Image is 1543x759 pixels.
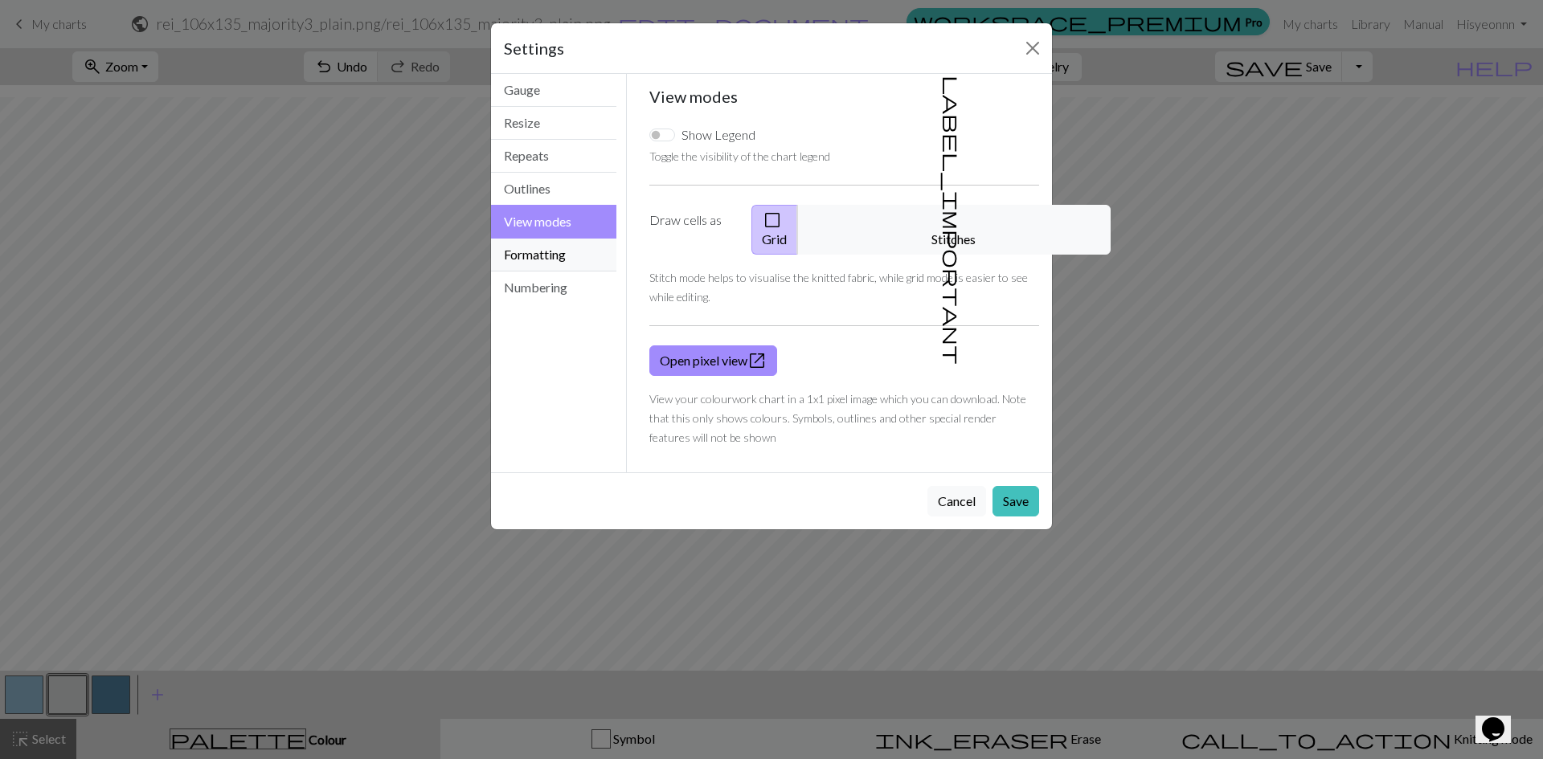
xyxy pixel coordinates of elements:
button: Formatting [491,239,616,271]
h5: Settings [504,36,564,60]
button: Save [993,486,1039,516]
label: Show Legend [681,125,755,145]
button: View modes [491,205,616,239]
span: check_box_outline_blank [763,209,782,231]
button: Repeats [491,140,616,173]
a: Open pixel view [649,345,777,376]
small: View your colourwork chart in a 1x1 pixel image which you can download. Note that this only shows... [649,392,1026,444]
button: Close [1020,35,1046,61]
h5: View modes [649,87,1040,106]
small: Stitch mode helps to visualise the knitted fabric, while grid mode is easier to see while editing. [649,271,1028,304]
iframe: chat widget [1475,695,1527,743]
button: Cancel [927,486,986,516]
small: Toggle the visibility of the chart legend [649,149,830,163]
button: Resize [491,107,616,140]
span: label_important [941,75,964,365]
button: Stitches [797,205,1111,255]
span: open_in_new [747,349,767,372]
button: Outlines [491,173,616,206]
button: Grid [751,205,798,255]
button: Numbering [491,271,616,304]
label: Draw cells as [640,205,742,255]
button: Gauge [491,74,616,107]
